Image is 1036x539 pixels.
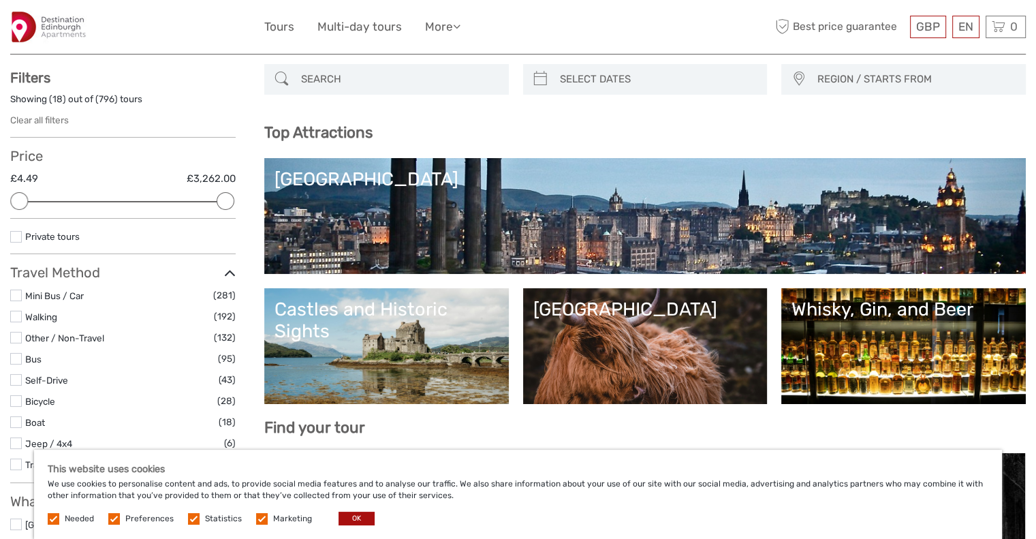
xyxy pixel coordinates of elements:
h5: This website uses cookies [48,463,988,475]
a: Bus [25,354,42,365]
span: (43) [219,372,236,388]
label: £3,262.00 [187,172,236,186]
label: Statistics [205,513,242,525]
span: (95) [218,351,236,367]
a: Train [25,459,46,470]
h3: Price [10,148,236,164]
div: [GEOGRAPHIC_DATA] [274,168,1016,190]
input: SEARCH [296,67,502,91]
label: Needed [65,513,94,525]
span: GBP [916,20,940,33]
a: Jeep / 4x4 [25,438,72,449]
button: OK [339,512,375,525]
label: 796 [99,93,114,106]
a: [GEOGRAPHIC_DATA] [25,519,118,530]
div: Showing ( ) out of ( ) tours [10,93,236,114]
div: Whisky, Gin, and Beer [791,298,1016,320]
h3: What do you want to see? [10,493,236,510]
div: Castles and Historic Sights [274,298,499,343]
a: Clear all filters [10,114,69,125]
a: Walking [25,311,57,322]
b: Top Attractions [264,123,373,142]
a: Private tours [25,231,80,242]
div: We use cookies to personalise content and ads, to provide social media features and to analyse ou... [34,450,1002,539]
a: Whisky, Gin, and Beer [791,298,1016,394]
span: (28) [217,393,236,409]
input: SELECT DATES [554,67,761,91]
img: 2975-d8c356c1-1139-4765-9adb-83c46dbfa04d_logo_small.jpg [10,10,88,44]
div: [GEOGRAPHIC_DATA] [533,298,757,320]
span: (132) [214,330,236,345]
h3: Travel Method [10,264,236,281]
a: [GEOGRAPHIC_DATA] [274,168,1016,264]
span: (192) [214,309,236,324]
label: £4.49 [10,172,38,186]
span: (281) [213,288,236,303]
a: Mini Bus / Car [25,290,84,301]
strong: Filters [10,70,50,86]
a: [GEOGRAPHIC_DATA] [533,298,757,394]
span: 0 [1008,20,1020,33]
a: Self-Drive [25,375,68,386]
a: Bicycle [25,396,55,407]
label: 18 [52,93,63,106]
a: Tours [264,17,294,37]
a: Boat [25,417,45,428]
b: Find your tour [264,418,365,437]
label: Marketing [273,513,312,525]
div: EN [952,16,979,38]
label: Preferences [125,513,174,525]
span: (6) [224,435,236,451]
a: Multi-day tours [317,17,402,37]
button: REGION / STARTS FROM [811,68,1019,91]
a: Castles and Historic Sights [274,298,499,394]
a: Other / Non-Travel [25,333,104,343]
span: (18) [219,414,236,430]
a: More [425,17,460,37]
span: Best price guarantee [772,16,907,38]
